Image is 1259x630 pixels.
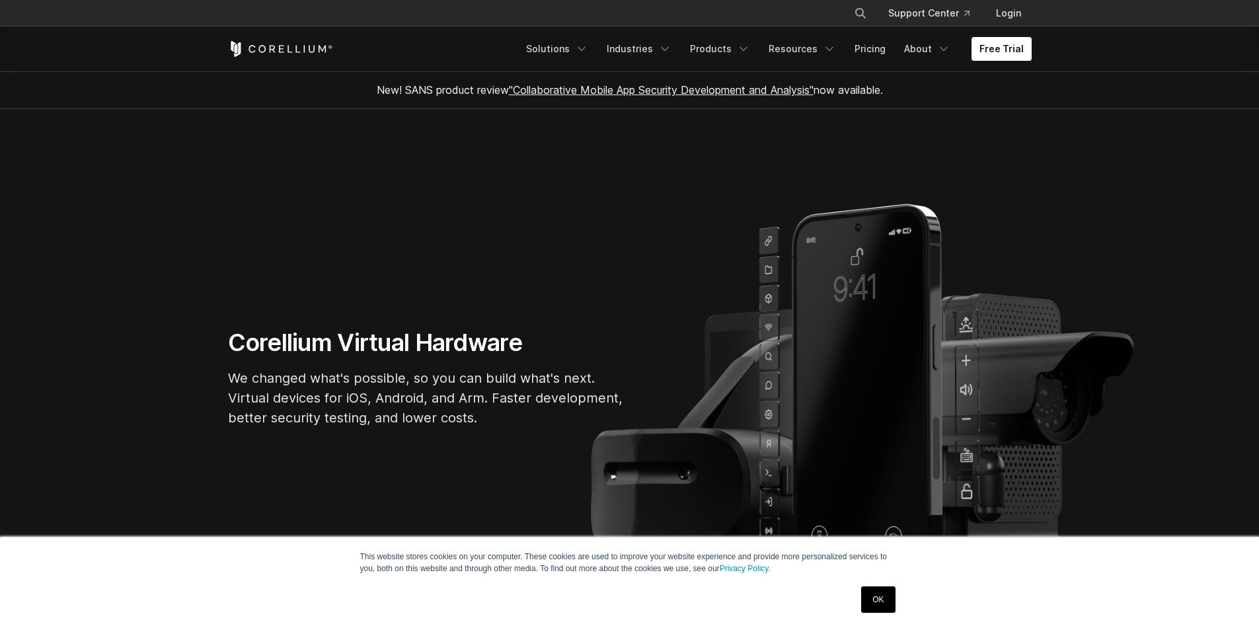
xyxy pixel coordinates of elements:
[228,368,625,428] p: We changed what's possible, so you can build what's next. Virtual devices for iOS, Android, and A...
[972,37,1032,61] a: Free Trial
[518,37,596,61] a: Solutions
[861,586,895,613] a: OK
[228,41,333,57] a: Corellium Home
[509,83,814,97] a: "Collaborative Mobile App Security Development and Analysis"
[682,37,758,61] a: Products
[377,83,883,97] span: New! SANS product review now available.
[985,1,1032,25] a: Login
[518,37,1032,61] div: Navigation Menu
[838,1,1032,25] div: Navigation Menu
[849,1,872,25] button: Search
[720,564,771,573] a: Privacy Policy.
[896,37,958,61] a: About
[360,551,899,574] p: This website stores cookies on your computer. These cookies are used to improve your website expe...
[847,37,894,61] a: Pricing
[599,37,679,61] a: Industries
[228,328,625,358] h1: Corellium Virtual Hardware
[878,1,980,25] a: Support Center
[761,37,844,61] a: Resources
